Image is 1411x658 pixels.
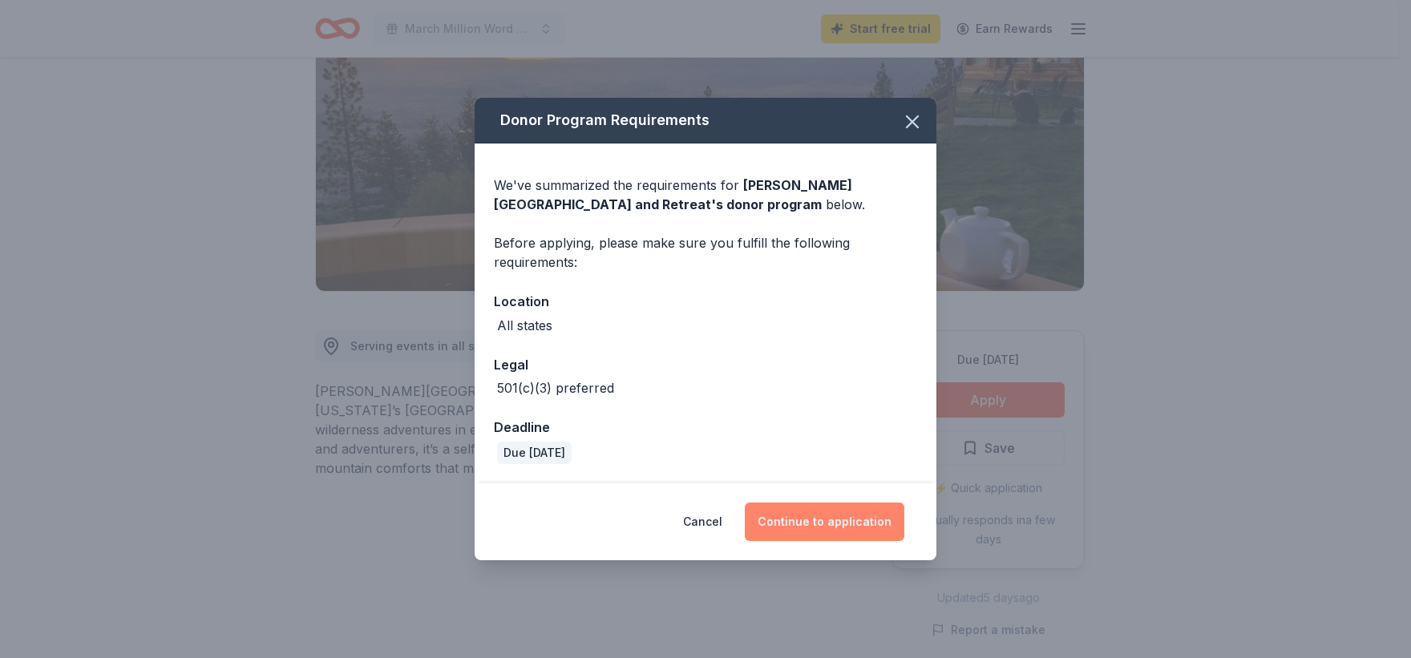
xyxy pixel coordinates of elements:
div: Legal [494,354,917,375]
div: Deadline [494,417,917,438]
button: Continue to application [745,503,904,541]
div: Location [494,291,917,312]
div: All states [497,316,552,335]
div: We've summarized the requirements for below. [494,176,917,214]
button: Cancel [683,503,722,541]
div: Due [DATE] [497,442,572,464]
div: Donor Program Requirements [475,98,936,143]
div: 501(c)(3) preferred [497,378,614,398]
div: Before applying, please make sure you fulfill the following requirements: [494,233,917,272]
